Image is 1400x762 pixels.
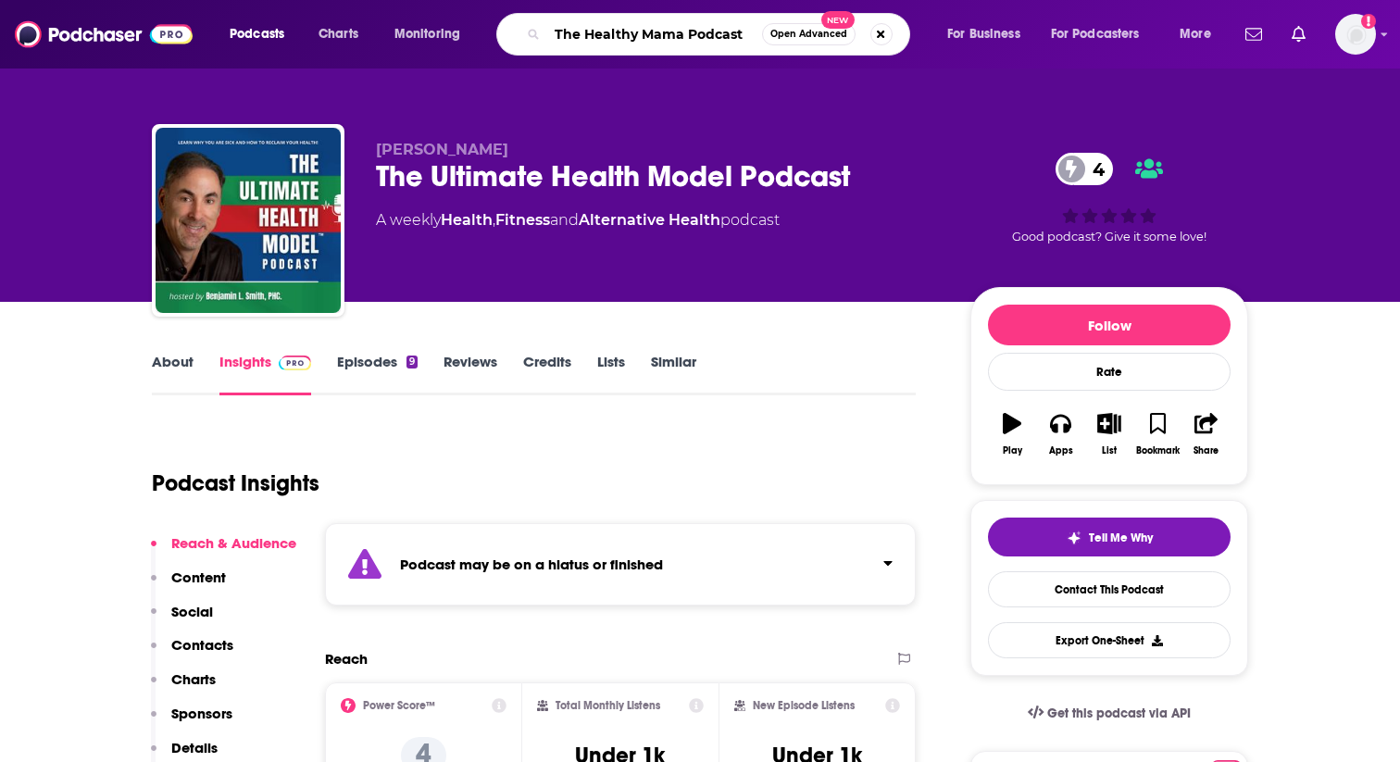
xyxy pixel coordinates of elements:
button: open menu [1039,19,1167,49]
button: Show profile menu [1335,14,1376,55]
span: Open Advanced [770,30,847,39]
a: Show notifications dropdown [1284,19,1313,50]
button: Content [151,568,226,603]
a: Reviews [444,353,497,395]
svg: Add a profile image [1361,14,1376,29]
a: Charts [306,19,369,49]
button: open menu [934,19,1044,49]
button: Contacts [151,636,233,670]
button: Charts [151,670,216,705]
img: Podchaser Pro [279,356,311,370]
span: Get this podcast via API [1047,706,1191,721]
div: Bookmark [1136,445,1180,456]
button: Play [988,401,1036,468]
a: Similar [651,353,696,395]
button: Reach & Audience [151,534,296,568]
div: List [1102,445,1117,456]
section: Click to expand status details [325,523,916,606]
h2: New Episode Listens [753,699,855,712]
span: Logged in as rgertner [1335,14,1376,55]
p: Details [171,739,218,756]
button: tell me why sparkleTell Me Why [988,518,1231,556]
span: and [550,211,579,229]
span: Charts [319,21,358,47]
a: Episodes9 [337,353,418,395]
button: Open AdvancedNew [762,23,856,45]
a: Alternative Health [579,211,720,229]
p: Content [171,568,226,586]
img: User Profile [1335,14,1376,55]
a: Get this podcast via API [1013,691,1206,736]
a: Health [441,211,493,229]
a: Lists [597,353,625,395]
a: About [152,353,194,395]
a: 4 [1056,153,1114,185]
span: For Podcasters [1051,21,1140,47]
a: InsightsPodchaser Pro [219,353,311,395]
button: Social [151,603,213,637]
a: Credits [523,353,571,395]
div: A weekly podcast [376,209,780,231]
button: open menu [1167,19,1234,49]
div: Play [1003,445,1022,456]
span: Good podcast? Give it some love! [1012,230,1206,244]
p: Sponsors [171,705,232,722]
input: Search podcasts, credits, & more... [547,19,762,49]
div: 4Good podcast? Give it some love! [970,141,1248,256]
span: 4 [1074,153,1114,185]
a: Show notifications dropdown [1238,19,1269,50]
h2: Total Monthly Listens [556,699,660,712]
button: List [1085,401,1133,468]
h2: Power Score™ [363,699,435,712]
a: Contact This Podcast [988,571,1231,607]
img: tell me why sparkle [1067,531,1081,545]
img: The Ultimate Health Model Podcast [156,128,341,313]
p: Charts [171,670,216,688]
button: Apps [1036,401,1084,468]
button: open menu [217,19,308,49]
button: Share [1182,401,1231,468]
span: For Business [947,21,1020,47]
a: Fitness [495,211,550,229]
div: Share [1194,445,1219,456]
button: Bookmark [1133,401,1181,468]
div: Search podcasts, credits, & more... [514,13,928,56]
button: open menu [381,19,484,49]
div: Apps [1049,445,1073,456]
span: [PERSON_NAME] [376,141,508,158]
button: Export One-Sheet [988,622,1231,658]
button: Follow [988,305,1231,345]
h2: Reach [325,650,368,668]
p: Reach & Audience [171,534,296,552]
div: Rate [988,353,1231,391]
span: Tell Me Why [1089,531,1153,545]
p: Contacts [171,636,233,654]
div: 9 [406,356,418,369]
span: , [493,211,495,229]
strong: Podcast may be on a hiatus or finished [400,556,663,573]
span: Podcasts [230,21,284,47]
img: Podchaser - Follow, Share and Rate Podcasts [15,17,193,52]
span: New [821,11,855,29]
span: More [1180,21,1211,47]
span: Monitoring [394,21,460,47]
button: Sponsors [151,705,232,739]
h1: Podcast Insights [152,469,319,497]
p: Social [171,603,213,620]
